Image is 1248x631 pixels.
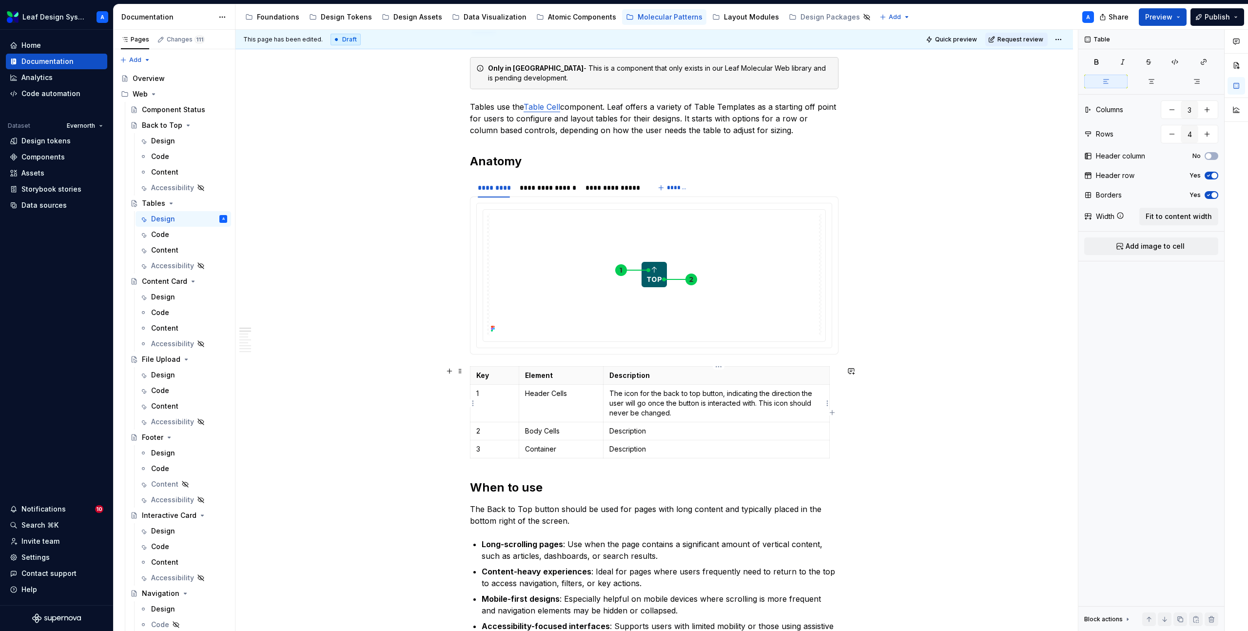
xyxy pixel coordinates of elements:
button: Request review [985,33,1048,46]
div: Rows [1096,129,1113,139]
p: Header Cells [525,389,597,398]
span: Request review [997,36,1043,43]
a: Back to Top [126,118,231,133]
a: Design Tokens [305,9,376,25]
div: Foundations [257,12,299,22]
div: Accessibility [151,261,194,271]
button: Quick preview [923,33,981,46]
div: Code [151,386,169,395]
div: Layout Modules [724,12,779,22]
div: Block actions [1084,612,1131,626]
div: Data Visualization [464,12,526,22]
a: Settings [6,550,107,565]
p: 2 [476,426,513,436]
label: Yes [1189,172,1201,179]
button: Leaf Design SystemA [2,6,111,27]
button: Notifications10 [6,501,107,517]
a: Accessibility [136,180,231,196]
div: Leaf Design System [22,12,85,22]
div: Design [151,136,175,146]
div: Tables [142,198,165,208]
div: Documentation [21,57,74,66]
a: Code automation [6,86,107,101]
div: Design tokens [21,136,71,146]
a: Invite team [6,533,107,549]
div: Documentation [121,12,214,22]
button: Evernorth [62,119,107,133]
span: Publish [1205,12,1230,22]
a: Design [136,289,231,305]
button: Publish [1190,8,1244,26]
div: Design [151,292,175,302]
div: Content [151,323,178,333]
div: Footer [142,433,163,442]
div: Back to Top [142,120,182,130]
a: Content [136,164,231,180]
div: Pages [121,36,149,43]
p: : Ideal for pages where users frequently need to return to the top to access navigation, filters,... [482,566,838,589]
div: Molecular Patterns [638,12,702,22]
a: Content [136,554,231,570]
div: Code [151,542,169,552]
div: Width [1096,212,1114,221]
div: File Upload [142,355,180,364]
a: Content [136,320,231,336]
div: A [1086,13,1090,21]
div: Notifications [21,504,66,514]
span: Add [129,56,141,64]
div: Atomic Components [548,12,616,22]
a: Accessibility [136,414,231,430]
div: A [222,214,225,224]
button: Add image to cell [1084,237,1218,255]
a: Design Assets [378,9,446,25]
a: Overview [117,71,231,86]
a: Content [136,242,231,258]
strong: Long-scrolling pages [482,539,563,549]
a: Data sources [6,197,107,213]
button: Search ⌘K [6,517,107,533]
p: : Especially helpful on mobile devices where scrolling is more frequent and navigation elements m... [482,593,838,616]
p: The Back to Top button should be used for pages with long content and typically placed in the bot... [470,503,838,527]
a: Home [6,38,107,53]
a: Molecular Patterns [622,9,706,25]
div: Overview [133,74,165,83]
p: Description [609,426,823,436]
p: The icon for the back to top button, indicating the direction the user will go once the button is... [609,389,823,418]
h2: When to use [470,480,838,495]
span: This page has been edited. [243,36,323,43]
strong: Mobile-first designs [482,594,560,604]
a: Code [136,227,231,242]
div: Page tree [241,7,875,27]
a: Code [136,305,231,320]
label: Yes [1189,191,1201,199]
div: Accessibility [151,417,194,427]
div: Dataset [8,122,30,130]
div: Search ⌘K [21,520,58,530]
a: Documentation [6,54,107,69]
p: Description [609,371,823,380]
a: Design [136,367,231,383]
div: Navigation [142,589,179,598]
div: Design Packages [800,12,860,22]
a: Design [136,523,231,539]
a: Assets [6,165,107,181]
div: Storybook stories [21,184,81,194]
a: Interactive Card [126,508,231,523]
a: Code [136,539,231,554]
div: Design [151,604,175,614]
button: Help [6,582,107,597]
div: Design Assets [393,12,442,22]
a: Components [6,149,107,165]
label: No [1192,152,1201,160]
a: Design [136,133,231,149]
span: Fit to content width [1146,212,1212,221]
p: Description [609,444,823,454]
a: Design tokens [6,133,107,149]
div: Design [151,448,175,458]
div: Invite team [21,536,59,546]
p: Container [525,444,597,454]
a: Accessibility [136,258,231,274]
strong: Accessibility-focused interfaces [482,621,610,631]
p: 3 [476,444,513,454]
div: Contact support [21,569,77,578]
